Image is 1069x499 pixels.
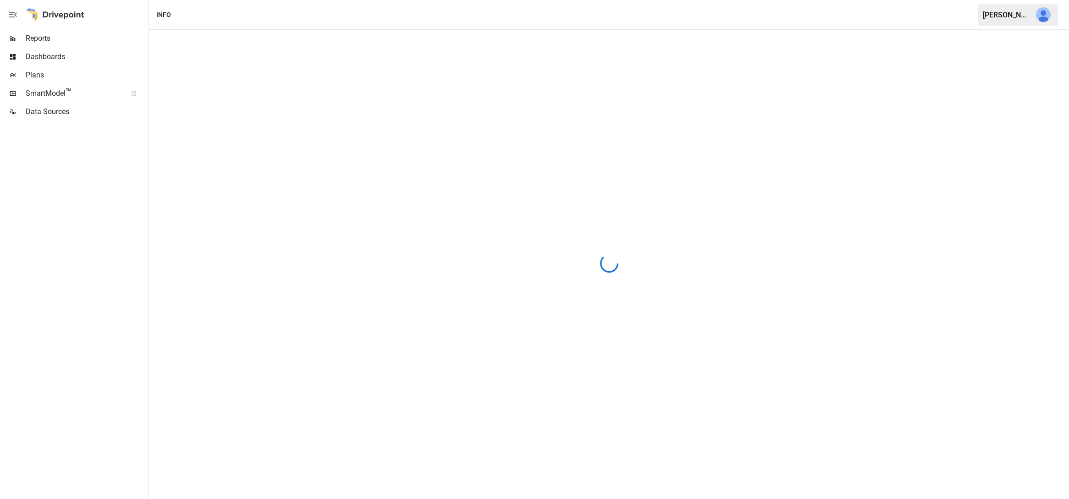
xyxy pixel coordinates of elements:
div: [PERSON_NAME] [983,11,1030,19]
span: SmartModel [26,88,121,99]
span: Reports [26,33,147,44]
button: Will Gahagan [1030,2,1056,27]
span: ™ [66,87,72,98]
span: Data Sources [26,106,147,117]
span: Dashboards [26,51,147,62]
img: Will Gahagan [1036,7,1051,22]
span: Plans [26,70,147,81]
